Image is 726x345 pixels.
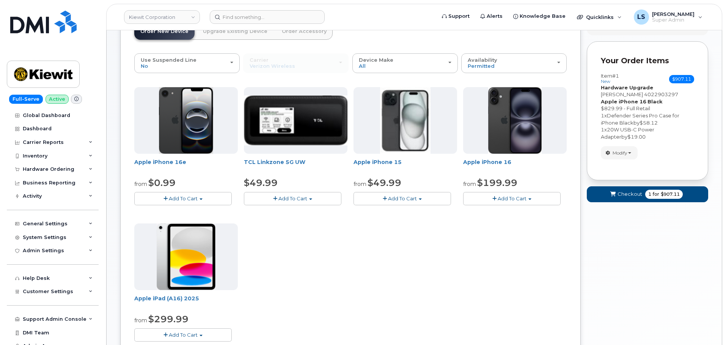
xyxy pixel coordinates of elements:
[644,91,678,97] span: 4022903297
[244,177,278,188] span: $49.99
[134,295,238,310] div: Apple iPad (A16) 2025
[661,191,680,198] span: $907.11
[354,159,402,165] a: Apple iPhone 15
[134,158,238,173] div: Apple iPhone 16e
[210,10,325,24] input: Find something...
[487,12,503,20] span: Alerts
[169,195,198,201] span: Add To Cart
[159,87,214,154] img: iphone16e.png
[461,53,567,73] button: Availability Permitted
[601,112,679,126] span: Defender Series Pro Case for iPhone Black
[463,192,561,205] button: Add To Cart
[586,14,614,20] span: Quicklinks
[354,181,366,187] small: from
[157,223,215,290] img: ipad_11.png
[134,53,240,73] button: Use Suspended Line No
[354,192,451,205] button: Add To Cart
[637,12,645,22] span: LS
[601,146,638,159] button: Modify
[463,181,476,187] small: from
[276,23,333,40] a: Order Accessory
[629,9,708,25] div: Luke Schroeder
[652,11,695,17] span: [PERSON_NAME]
[148,177,176,188] span: $0.99
[352,53,458,73] button: Device Make All
[134,181,147,187] small: from
[508,9,571,24] a: Knowledge Base
[197,23,273,40] a: Upgrade Existing Device
[618,190,642,198] span: Checkout
[601,98,646,105] strong: Apple iPhone 16
[651,191,661,198] span: for
[124,10,200,24] a: Kiewit Corporation
[612,73,619,79] span: #1
[647,98,663,105] strong: Black
[359,57,393,63] span: Device Make
[601,112,694,126] div: x by
[601,91,643,97] span: [PERSON_NAME]
[134,192,232,205] button: Add To Cart
[601,79,610,84] small: new
[134,23,195,40] a: Order New Device
[244,192,341,205] button: Add To Cart
[380,87,431,154] img: iphone15.jpg
[587,186,708,202] button: Checkout 1 for $907.11
[601,73,619,84] h3: Item
[475,9,508,24] a: Alerts
[134,295,199,302] a: Apple iPad (A16) 2025
[169,332,198,338] span: Add To Cart
[463,158,567,173] div: Apple iPhone 16
[359,63,366,69] span: All
[627,134,646,140] span: $19.00
[669,75,694,83] span: $907.11
[134,317,147,324] small: from
[601,126,694,140] div: x by
[652,17,695,23] span: Super Admin
[477,177,517,188] span: $199.99
[601,126,654,140] span: 20W USB-C Power Adapter
[278,195,307,201] span: Add To Cart
[572,9,627,25] div: Quicklinks
[244,159,305,165] a: TCL Linkzone 5G UW
[520,12,566,20] span: Knowledge Base
[148,314,189,325] span: $299.99
[601,105,694,112] div: $829.99 - Full Retail
[498,195,526,201] span: Add To Cart
[354,158,457,173] div: Apple iPhone 15
[244,158,347,173] div: TCL Linkzone 5G UW
[601,84,653,91] strong: Hardware Upgrade
[388,195,417,201] span: Add To Cart
[601,126,604,133] span: 1
[141,57,196,63] span: Use Suspended Line
[648,191,651,198] span: 1
[693,312,720,339] iframe: Messenger Launcher
[141,63,148,69] span: No
[488,87,542,154] img: iphone_16_plus.png
[601,55,694,66] p: Your Order Items
[368,177,401,188] span: $49.99
[468,63,495,69] span: Permitted
[468,57,497,63] span: Availability
[437,9,475,24] a: Support
[640,120,658,126] span: $58.12
[448,12,470,20] span: Support
[463,159,511,165] a: Apple iPhone 16
[134,159,186,165] a: Apple iPhone 16e
[613,150,627,156] span: Modify
[134,328,232,342] button: Add To Cart
[244,95,347,145] img: linkzone5g.png
[601,112,604,119] span: 1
